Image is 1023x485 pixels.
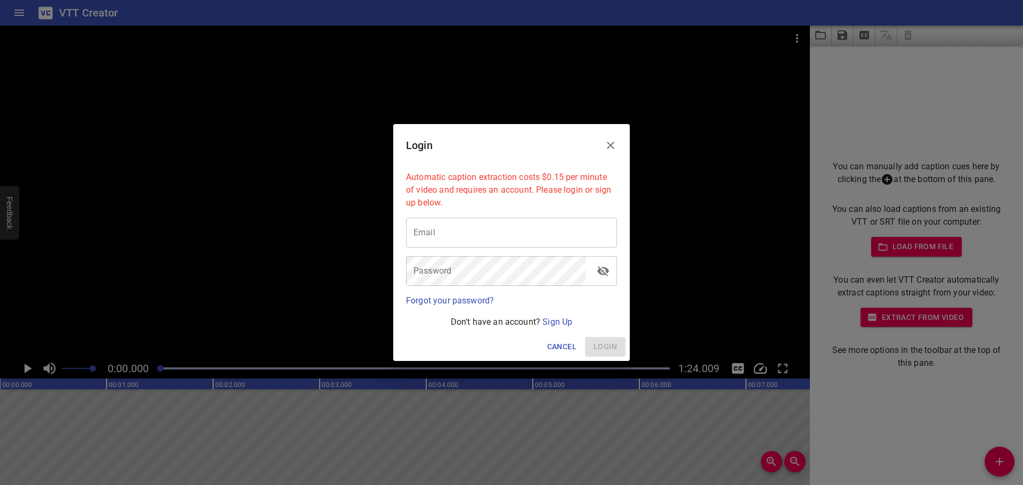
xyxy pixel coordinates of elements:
span: Cancel [547,340,577,354]
button: Cancel [543,337,581,357]
a: Sign Up [542,317,572,327]
button: Close [598,133,623,158]
button: toggle password visibility [590,258,616,284]
p: Don't have an account? [406,316,617,328]
h6: Login [406,137,433,154]
span: Please enter your email and password above. [585,337,626,357]
p: Automatic caption extraction costs $0.15 per minute of video and requires an account. Please logi... [406,171,617,209]
a: Forgot your password? [406,295,494,306]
